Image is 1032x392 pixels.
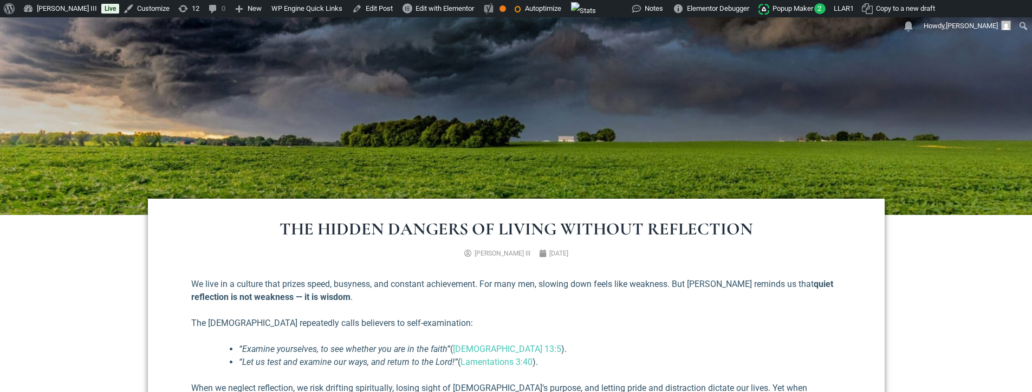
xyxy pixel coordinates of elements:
li: ( ). [239,356,841,369]
span: 2 [814,3,826,14]
strong: quiet reflection is not weakness — it is wisdom [191,279,833,302]
span: Edit with Elementor [416,4,474,12]
em: “Let us test and examine our ways, and return to the Lord!” [239,357,458,367]
a: Live [101,4,119,14]
a: Lamentations 3:40 [460,357,533,367]
time: [DATE] [549,250,568,257]
li: ( ). [239,343,841,356]
img: Views over 48 hours. Click for more Jetpack Stats. [571,2,596,19]
em: “Examine yourselves, to see whether you are in the faith” [239,344,450,354]
span: [PERSON_NAME] III [475,250,530,257]
p: We live in a culture that prizes speed, busyness, and constant achievement. For many men, slowing... [191,278,841,304]
span: 1 [850,4,854,12]
div: OK [499,5,506,12]
a: [DATE] [539,249,568,258]
span: [PERSON_NAME] [946,22,998,30]
a: Howdy, [920,17,1015,35]
p: The [DEMOGRAPHIC_DATA] repeatedly calls believers to self-examination: [191,317,841,330]
a: [DEMOGRAPHIC_DATA] 13:5 [453,344,561,354]
h1: The Hidden Dangers of Living Without Reflection [191,220,841,238]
